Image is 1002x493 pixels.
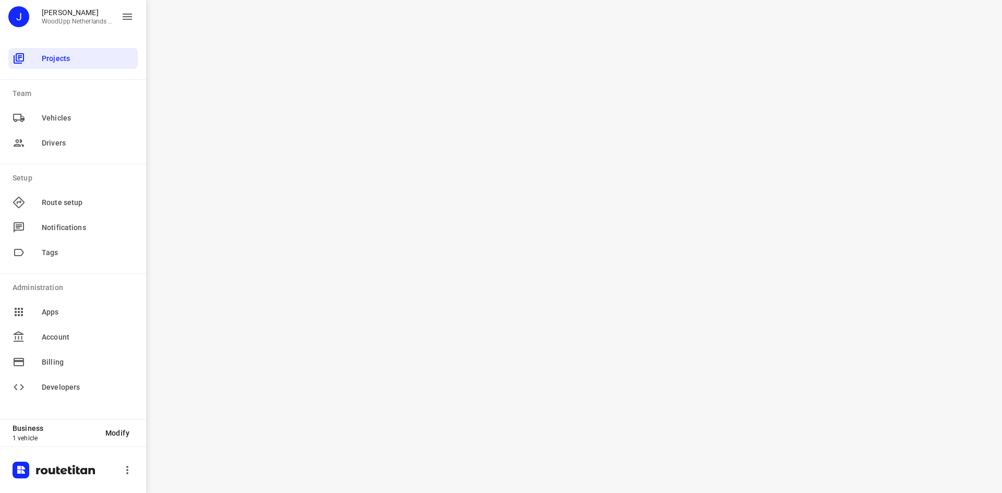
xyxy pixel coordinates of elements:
[13,173,138,184] p: Setup
[97,424,138,442] button: Modify
[8,107,138,128] div: Vehicles
[42,357,134,368] span: Billing
[42,197,134,208] span: Route setup
[42,113,134,124] span: Vehicles
[8,133,138,153] div: Drivers
[42,247,134,258] span: Tags
[8,6,29,27] div: J
[8,302,138,322] div: Apps
[8,327,138,347] div: Account
[8,377,138,398] div: Developers
[8,352,138,372] div: Billing
[8,217,138,238] div: Notifications
[42,8,113,17] p: Jesper Elenbaas
[42,18,113,25] p: WoodUpp Netherlands B.V.
[8,48,138,69] div: Projects
[8,242,138,263] div: Tags
[42,222,134,233] span: Notifications
[42,382,134,393] span: Developers
[13,88,138,99] p: Team
[42,138,134,149] span: Drivers
[13,282,138,293] p: Administration
[105,429,129,437] span: Modify
[13,424,97,432] p: Business
[42,53,134,64] span: Projects
[42,307,134,318] span: Apps
[13,435,97,442] p: 1 vehicle
[42,332,134,343] span: Account
[8,192,138,213] div: Route setup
